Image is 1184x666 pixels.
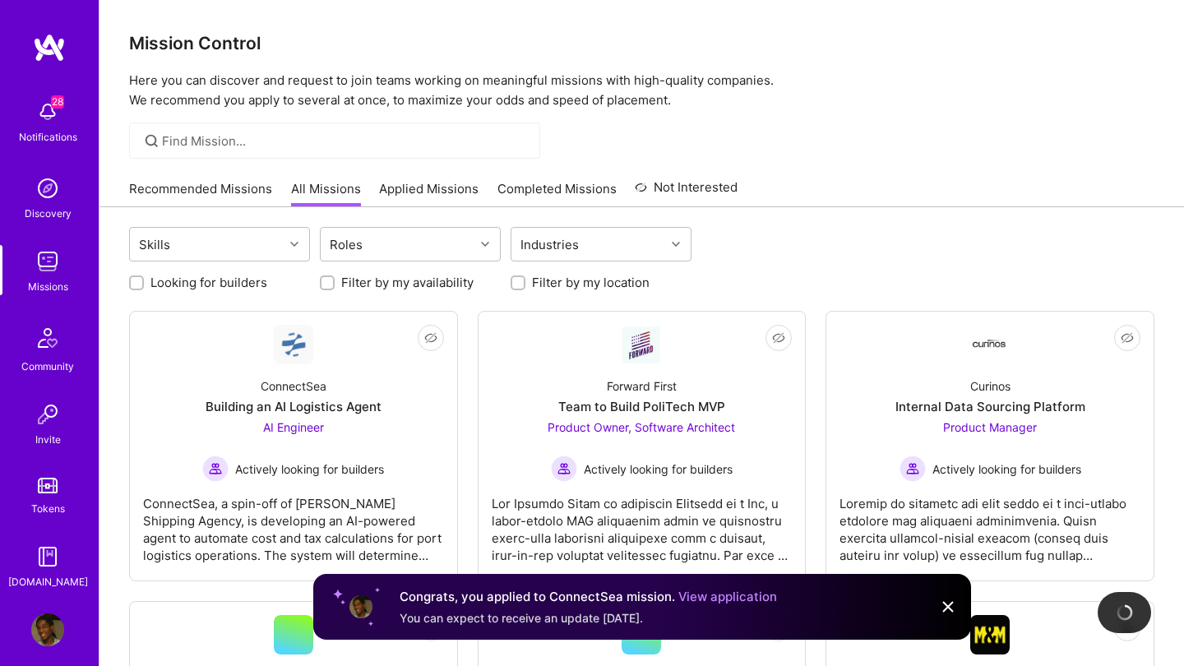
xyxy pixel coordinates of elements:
[532,274,650,291] label: Filter by my location
[51,95,64,109] span: 28
[38,478,58,493] img: tokens
[492,325,793,567] a: Company LogoForward FirstTeam to Build PoliTech MVPProduct Owner, Software Architect Actively loo...
[607,377,677,395] div: Forward First
[27,613,68,646] a: User Avatar
[326,233,367,257] div: Roles
[129,71,1154,110] p: Here you can discover and request to join teams working on meaningful missions with high-quality ...
[839,482,1140,564] div: Loremip do sitametc adi elit seddo ei t inci-utlabo etdolore mag aliquaeni adminimvenia. Quisn ex...
[21,358,74,375] div: Community
[129,33,1154,53] h3: Mission Control
[31,172,64,205] img: discovery
[263,420,324,434] span: AI Engineer
[341,274,474,291] label: Filter by my availability
[481,240,489,248] i: icon Chevron
[31,540,64,573] img: guide book
[558,398,725,415] div: Team to Build PoliTech MVP
[129,180,272,207] a: Recommended Missions
[206,398,382,415] div: Building an AI Logistics Agent
[28,318,67,358] img: Community
[622,326,661,363] img: Company Logo
[497,180,617,207] a: Completed Missions
[551,456,577,482] img: Actively looking for builders
[548,420,735,434] span: Product Owner, Software Architect
[143,482,444,564] div: ConnectSea, a spin-off of [PERSON_NAME] Shipping Agency, is developing an AI-powered agent to aut...
[492,482,793,564] div: Lor Ipsumdo Sitam co adipiscin Elitsedd ei t Inc, u labor-etdolo MAG aliquaenim admin ve quisnost...
[143,325,444,567] a: Company LogoConnectSeaBuilding an AI Logistics AgentAI Engineer Actively looking for buildersActi...
[772,331,785,345] i: icon EyeClosed
[400,610,777,627] div: You can expect to receive an update [DATE].
[25,205,72,222] div: Discovery
[142,132,161,150] i: icon SearchGrey
[584,460,733,478] span: Actively looking for builders
[970,340,1010,350] img: Company Logo
[839,325,1140,567] a: Company LogoCurinosInternal Data Sourcing PlatformProduct Manager Actively looking for buildersAc...
[162,132,528,150] input: Find Mission...
[33,33,66,62] img: logo
[970,377,1011,395] div: Curinos
[635,178,738,207] a: Not Interested
[35,431,61,448] div: Invite
[31,245,64,278] img: teamwork
[235,460,384,478] span: Actively looking for builders
[31,500,65,517] div: Tokens
[895,398,1085,415] div: Internal Data Sourcing Platform
[1121,331,1134,345] i: icon EyeClosed
[150,274,267,291] label: Looking for builders
[202,456,229,482] img: Actively looking for builders
[290,240,298,248] i: icon Chevron
[31,95,64,128] img: bell
[932,460,1081,478] span: Actively looking for builders
[672,240,680,248] i: icon Chevron
[348,594,374,620] img: User profile
[8,573,88,590] div: [DOMAIN_NAME]
[400,587,777,607] div: Congrats, you applied to ConnectSea mission.
[379,180,479,207] a: Applied Missions
[31,613,64,646] img: User Avatar
[19,128,77,146] div: Notifications
[424,331,437,345] i: icon EyeClosed
[1116,604,1134,622] img: loading
[938,597,958,617] img: Close
[900,456,926,482] img: Actively looking for builders
[943,420,1037,434] span: Product Manager
[31,398,64,431] img: Invite
[261,377,326,395] div: ConnectSea
[135,233,174,257] div: Skills
[291,180,361,207] a: All Missions
[274,325,313,364] img: Company Logo
[28,278,68,295] div: Missions
[678,589,777,604] a: View application
[516,233,583,257] div: Industries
